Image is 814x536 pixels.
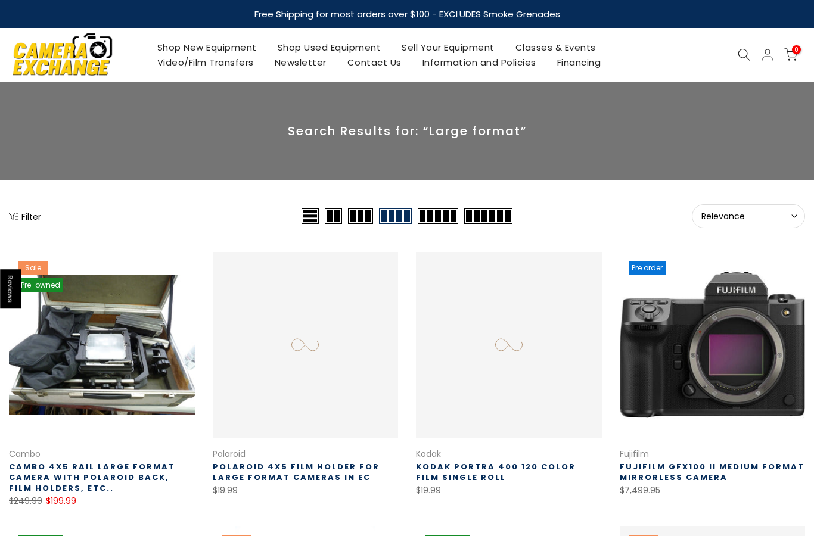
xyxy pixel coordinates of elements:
a: Sell Your Equipment [392,40,505,55]
a: Financing [546,55,611,70]
div: $19.99 [213,483,399,498]
a: Kodak [416,448,441,460]
span: Relevance [701,211,796,222]
p: Search Results for: “Large format” [9,123,805,139]
a: 0 [784,48,797,61]
a: Contact Us [337,55,412,70]
a: Shop New Equipment [147,40,267,55]
a: Cambo [9,448,41,460]
ins: $199.99 [46,494,76,509]
a: Information and Policies [412,55,546,70]
a: Polaroid 4X5 Film Holder for Large Format Cameras in EC [213,461,380,483]
a: Video/Film Transfers [147,55,264,70]
div: $19.99 [416,483,602,498]
span: 0 [792,45,801,54]
a: Cambo 4X5 Rail Large Format Camera with Polaroid Back, film holders, etc.. [9,461,175,494]
button: Relevance [692,204,805,228]
div: $7,499.95 [620,483,806,498]
strong: Free Shipping for most orders over $100 - EXCLUDES Smoke Grenades [254,8,560,20]
a: Classes & Events [505,40,606,55]
a: Fujifilm [620,448,649,460]
del: $249.99 [9,495,42,507]
a: Polaroid [213,448,246,460]
a: Newsletter [264,55,337,70]
a: Kodak Portra 400 120 Color Film Single Roll [416,461,576,483]
button: Show filters [9,210,41,222]
a: FUJIFILM GFX100 II Medium Format Mirrorless Camera [620,461,804,483]
a: Shop Used Equipment [267,40,392,55]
